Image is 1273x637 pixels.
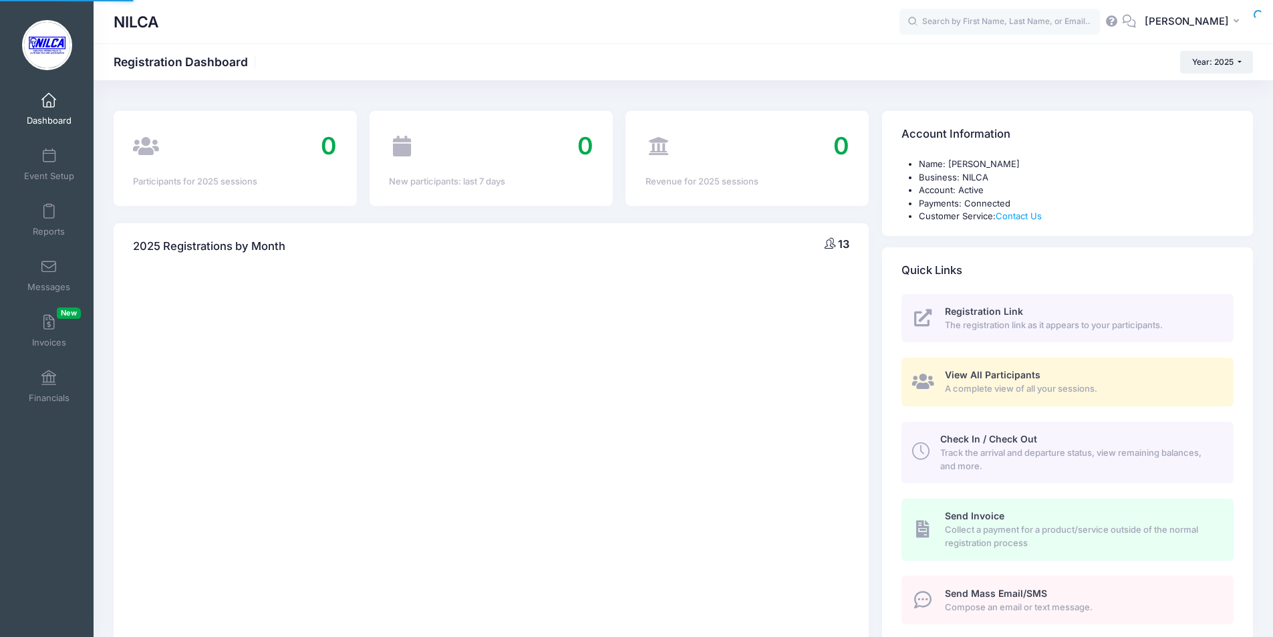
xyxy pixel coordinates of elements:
span: Registration Link [945,305,1023,317]
a: Send Invoice Collect a payment for a product/service outside of the normal registration process [901,499,1234,560]
div: New participants: last 7 days [389,175,593,188]
li: Account: Active [919,184,1234,197]
span: 0 [833,131,849,160]
span: Messages [27,281,70,293]
span: Check In / Check Out [940,433,1037,444]
img: NILCA [22,20,72,70]
button: [PERSON_NAME] [1136,7,1253,37]
li: Customer Service: [919,210,1234,223]
li: Payments: Connected [919,197,1234,211]
h4: Account Information [901,116,1010,154]
a: Registration Link The registration link as it appears to your participants. [901,294,1234,343]
li: Business: NILCA [919,171,1234,184]
h1: NILCA [114,7,159,37]
span: [PERSON_NAME] [1145,14,1229,29]
span: Reports [33,226,65,237]
span: Dashboard [27,115,72,126]
a: InvoicesNew [17,307,81,354]
span: Compose an email or text message. [945,601,1218,614]
span: The registration link as it appears to your participants. [945,319,1218,332]
a: Financials [17,363,81,410]
span: Collect a payment for a product/service outside of the normal registration process [945,523,1218,549]
button: Year: 2025 [1180,51,1253,74]
h4: 2025 Registrations by Month [133,227,285,265]
span: Send Invoice [945,510,1004,521]
li: Name: [PERSON_NAME] [919,158,1234,171]
span: Send Mass Email/SMS [945,588,1047,599]
span: Invoices [32,337,66,348]
span: 0 [577,131,593,160]
a: Reports [17,197,81,243]
span: New [57,307,81,319]
span: View All Participants [945,369,1040,380]
span: 0 [321,131,337,160]
h4: Quick Links [901,251,962,289]
span: Financials [29,392,69,404]
a: Event Setup [17,141,81,188]
span: 13 [838,237,849,251]
span: Year: 2025 [1192,57,1234,67]
span: A complete view of all your sessions. [945,382,1218,396]
a: Messages [17,252,81,299]
a: Send Mass Email/SMS Compose an email or text message. [901,576,1234,624]
a: View All Participants A complete view of all your sessions. [901,358,1234,406]
input: Search by First Name, Last Name, or Email... [899,9,1100,35]
a: Dashboard [17,86,81,132]
span: Track the arrival and departure status, view remaining balances, and more. [940,447,1218,473]
div: Revenue for 2025 sessions [646,175,849,188]
a: Check In / Check Out Track the arrival and departure status, view remaining balances, and more. [901,422,1234,483]
span: Event Setup [24,170,74,182]
a: Contact Us [996,211,1042,221]
div: Participants for 2025 sessions [133,175,337,188]
h1: Registration Dashboard [114,55,259,69]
